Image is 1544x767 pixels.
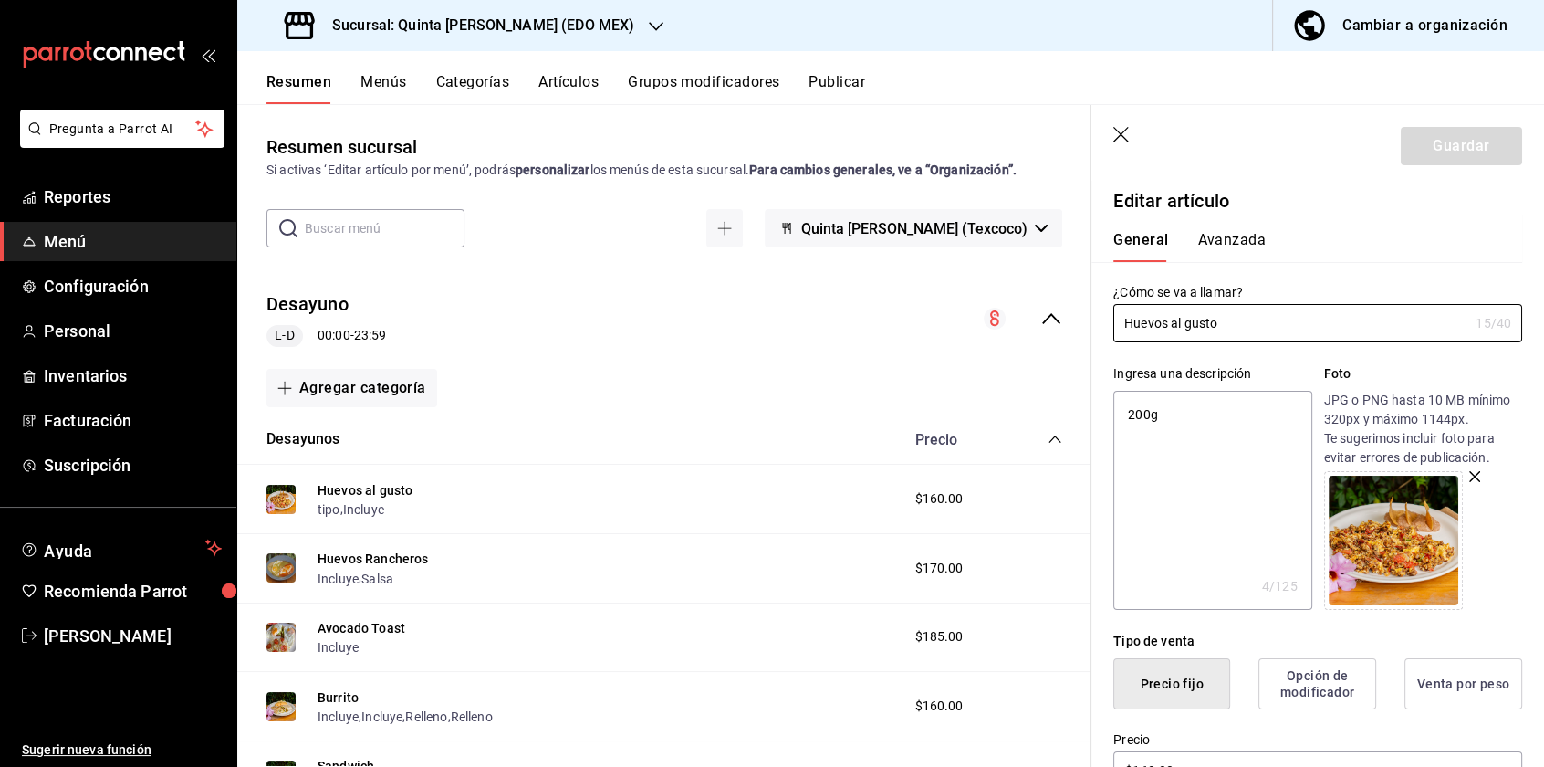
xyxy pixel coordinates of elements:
button: Incluye [361,708,402,726]
button: Incluye [318,570,359,588]
button: Precio fijo [1113,658,1230,709]
label: ¿Cómo se va a llamar? [1113,286,1522,299]
button: Pregunta a Parrot AI [20,110,224,148]
img: Preview [266,553,296,583]
div: , , , [318,707,493,726]
span: Configuración [44,274,222,299]
button: Incluye [318,708,359,726]
button: Menús [360,73,406,104]
button: Relleno [405,708,447,726]
button: General [1113,231,1168,262]
a: Pregunta a Parrot AI [13,132,224,152]
h3: Sucursal: Quinta [PERSON_NAME] (EDO MEX) [318,15,634,37]
p: Editar artículo [1113,187,1522,215]
button: tipo [318,500,340,519]
button: Desayunos [266,429,340,450]
button: open_drawer_menu [201,47,215,62]
img: Preview [266,692,296,721]
span: Facturación [44,408,222,433]
span: Quinta [PERSON_NAME] (Texcoco) [801,220,1028,237]
button: Publicar [809,73,865,104]
span: Inventarios [44,363,222,388]
label: Precio [1113,733,1522,746]
strong: Para cambios generales, ve a “Organización”. [749,163,1017,177]
span: Suscripción [44,453,222,478]
button: collapse-category-row [1048,432,1062,447]
span: $170.00 [914,559,963,578]
div: Precio [896,431,1013,448]
button: Venta por peso [1404,658,1522,709]
span: $160.00 [914,697,963,716]
span: Personal [44,319,222,343]
img: Preview [266,623,296,652]
button: Salsa [361,570,393,588]
div: Tipo de venta [1113,632,1522,651]
p: Foto [1324,364,1522,383]
span: $160.00 [914,489,963,509]
button: Burrito [318,688,359,707]
button: Quinta [PERSON_NAME] (Texcoco) [765,209,1062,247]
span: L-D [267,326,301,345]
button: Huevos Rancheros [318,550,428,568]
button: Opción de modificador [1258,658,1376,709]
div: Resumen sucursal [266,133,417,161]
button: Artículos [538,73,599,104]
button: Agregar categoría [266,369,437,407]
button: Huevos al gusto [318,481,412,499]
span: [PERSON_NAME] [44,624,222,648]
button: Incluye [318,638,359,657]
div: 00:00 - 23:59 [266,325,386,347]
div: , [318,499,412,519]
span: Reportes [44,184,222,209]
span: $185.00 [914,627,963,646]
strong: personalizar [516,163,590,177]
div: Ingresa una descripción [1113,364,1311,383]
button: Resumen [266,73,331,104]
p: JPG o PNG hasta 10 MB mínimo 320px y máximo 1144px. Te sugerimos incluir foto para evitar errores... [1324,391,1522,468]
div: navigation tabs [266,73,1544,104]
button: Desayuno [266,291,349,318]
button: Incluye [343,500,384,519]
img: Preview [1329,476,1458,605]
input: Buscar menú [305,210,464,247]
div: Cambiar a organización [1342,13,1507,38]
button: Grupos modificadores [628,73,779,104]
button: Relleno [451,708,493,726]
span: Recomienda Parrot [44,579,222,604]
div: navigation tabs [1113,231,1500,262]
img: Preview [266,485,296,514]
div: Si activas ‘Editar artículo por menú’, podrás los menús de esta sucursal. [266,161,1062,180]
div: , [318,568,428,587]
button: Categorías [436,73,510,104]
div: 4 /125 [1262,577,1298,595]
span: Ayuda [44,537,198,559]
span: Sugerir nueva función [22,741,222,760]
button: Avocado Toast [318,619,405,637]
div: collapse-menu-row [237,277,1091,362]
span: Menú [44,229,222,254]
div: 15 /40 [1476,314,1511,332]
span: Pregunta a Parrot AI [49,120,196,139]
button: Avanzada [1197,231,1266,262]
